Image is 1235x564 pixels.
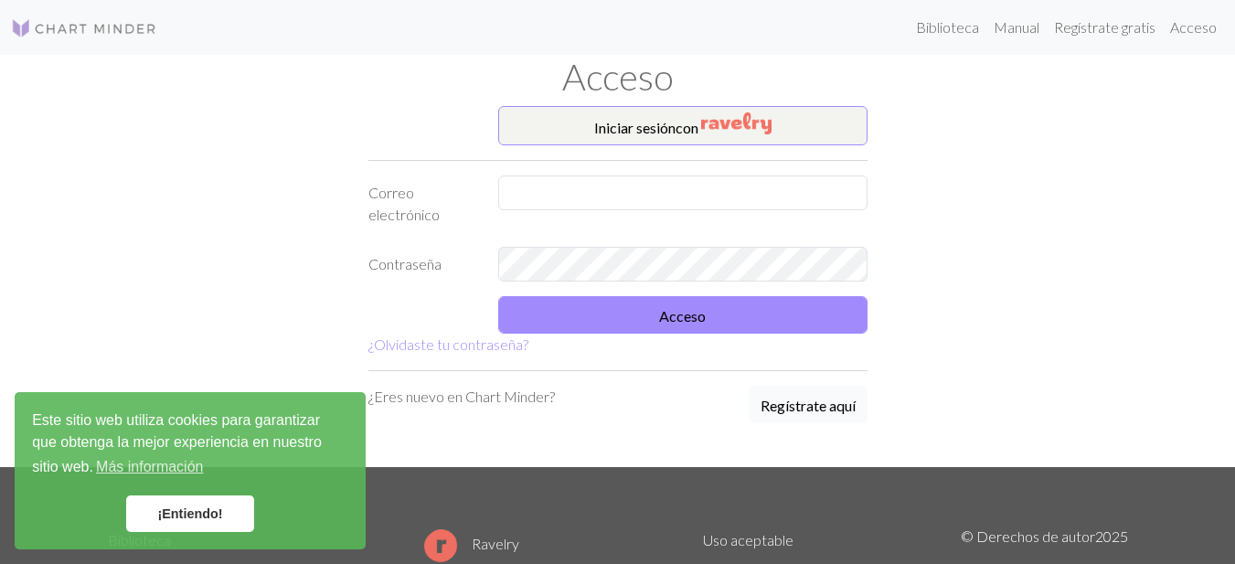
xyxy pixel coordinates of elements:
button: Acceso [498,296,868,334]
font: Ravelry [472,535,519,552]
font: Acceso [659,307,706,325]
font: Correo electrónico [368,184,440,223]
a: Acceso [1163,9,1224,46]
a: Regístrate gratis [1047,9,1163,46]
a: ¿Olvidaste tu contraseña? [368,335,528,353]
font: ¿Eres nuevo en Chart Minder? [368,388,555,405]
font: Biblioteca [916,18,979,36]
img: Ravelry [701,112,772,134]
a: Obtenga más información sobre las cookies [93,453,207,481]
font: ¡Entiendo! [157,506,222,521]
font: Iniciar sesión [594,119,676,136]
a: Biblioteca [909,9,986,46]
a: Uso aceptable [703,531,793,548]
font: Regístrate gratis [1054,18,1155,36]
font: 2025 [1095,527,1128,545]
font: © Derechos de autor [961,527,1095,545]
font: Acceso [562,55,674,99]
img: Logotipo de Ravelry [424,529,457,562]
button: Regístrate aquí [749,386,868,423]
font: Este sitio web utiliza cookies para garantizar que obtenga la mejor experiencia en nuestro sitio ... [32,412,322,474]
div: consentimiento de cookies [15,392,366,549]
font: Más información [96,459,203,474]
font: Acceso [1170,18,1217,36]
button: Iniciar sesióncon [498,106,868,145]
a: Manual [986,9,1047,46]
a: Ravelry [424,535,519,552]
a: Descartar mensaje de cookies [126,495,254,532]
font: Regístrate aquí [761,397,856,414]
font: con [676,119,698,136]
font: Manual [994,18,1039,36]
img: Logo [11,17,157,39]
font: Contraseña [368,255,442,272]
